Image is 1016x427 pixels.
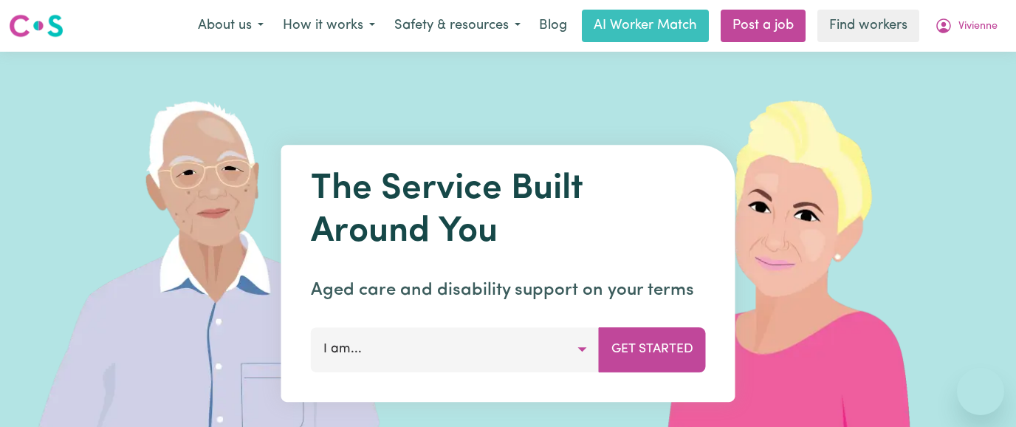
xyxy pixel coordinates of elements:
button: My Account [925,10,1007,41]
a: Find workers [817,10,919,42]
iframe: Button to launch messaging window [957,368,1004,415]
img: Careseekers logo [9,13,63,39]
a: Post a job [721,10,806,42]
span: Vivienne [958,18,998,35]
button: About us [188,10,273,41]
a: AI Worker Match [582,10,709,42]
a: Blog [530,10,576,42]
button: How it works [273,10,385,41]
button: Get Started [599,327,706,372]
p: Aged care and disability support on your terms [311,277,706,304]
h1: The Service Built Around You [311,168,706,253]
a: Careseekers logo [9,9,63,43]
button: I am... [311,327,600,372]
button: Safety & resources [385,10,530,41]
